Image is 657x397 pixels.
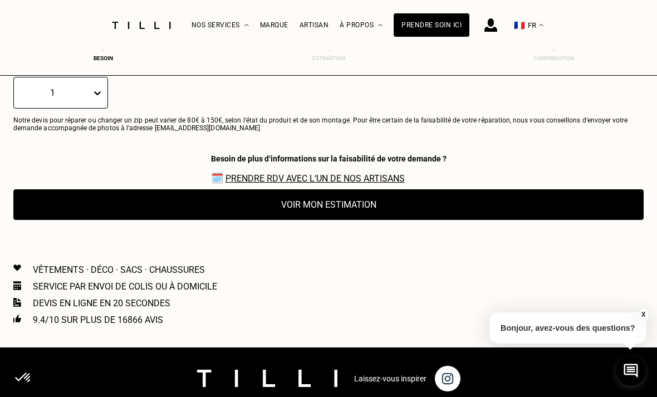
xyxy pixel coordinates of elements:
a: Artisan [300,21,329,29]
span: 🗓️ [211,172,447,184]
img: page instagram de Tilli une retoucherie à domicile [435,366,460,391]
a: Prendre RDV avec l‘un de nos artisans [225,173,405,184]
span: 🇫🇷 [514,20,525,31]
img: Menu déroulant à propos [378,24,383,27]
img: Icon [13,298,21,307]
div: Confirmation [532,55,576,61]
p: Service par envoi de colis ou à domicile [33,281,217,292]
button: X [638,308,649,321]
a: Marque [260,21,288,29]
button: Voir mon estimation [13,189,644,220]
img: menu déroulant [539,24,543,27]
img: Icon [13,315,21,322]
img: icône connexion [484,18,497,32]
img: Logo du service de couturière Tilli [108,22,175,29]
div: À propos [340,1,383,50]
p: Notre devis pour réparer ou changer un zip peut varier de 80€ à 150€, selon l’état du produit et ... [13,116,644,132]
img: logo Tilli [197,370,337,387]
a: Prendre soin ici [394,13,469,37]
p: Laissez-vous inspirer [354,374,426,383]
div: Nos services [192,1,249,50]
img: Icon [13,281,21,290]
p: Bonjour, avez-vous des questions? [489,312,646,344]
div: Besoin de plus d‘informations sur la faisabilité de votre demande ? [211,154,447,163]
img: Icon [13,264,21,271]
div: Besoin [81,55,126,61]
div: 1 [19,87,86,98]
p: Devis en ligne en 20 secondes [33,298,170,308]
p: 9.4/10 sur plus de 16866 avis [33,315,163,325]
p: Vêtements · Déco · Sacs · Chaussures [33,264,205,275]
img: Menu déroulant [244,24,249,27]
div: Estimation [306,55,351,61]
button: 🇫🇷 FR [508,1,549,50]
